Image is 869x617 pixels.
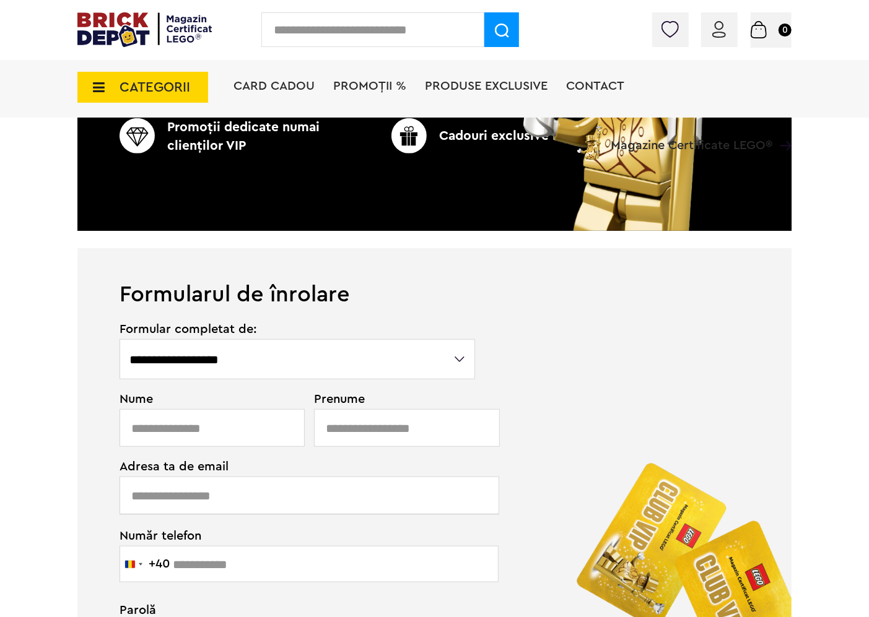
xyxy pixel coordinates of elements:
[120,323,477,335] span: Formular completat de:
[120,393,298,405] span: Nume
[120,460,477,473] span: Adresa ta de email
[234,80,315,92] a: Card Cadou
[314,393,476,405] span: Prenume
[149,558,170,570] div: +40
[566,80,624,92] a: Contact
[120,80,190,94] span: CATEGORII
[120,546,170,582] button: Selected country
[425,80,548,92] a: Produse exclusive
[120,604,477,616] span: Parolă
[772,123,792,136] a: Magazine Certificate LEGO®
[333,80,406,92] a: PROMOȚII %
[77,248,792,306] h1: Formularul de înrolare
[611,123,772,152] span: Magazine Certificate LEGO®
[779,24,792,37] small: 0
[120,528,477,542] span: Număr telefon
